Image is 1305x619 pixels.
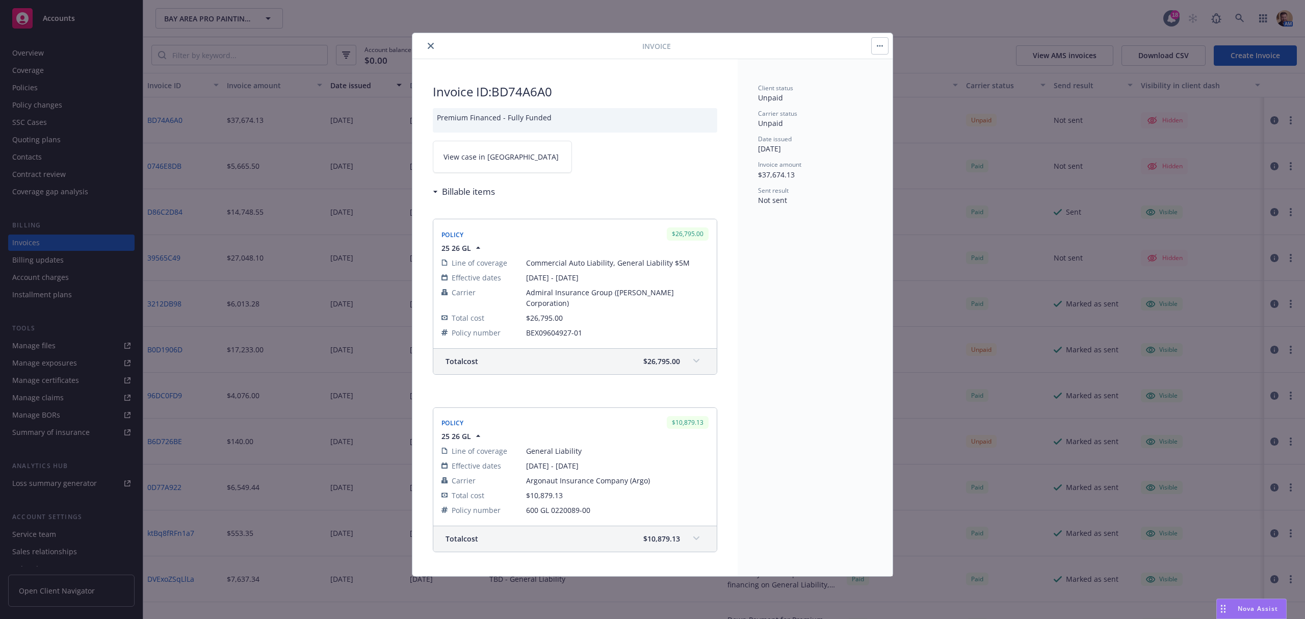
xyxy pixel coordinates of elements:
span: Client status [758,84,793,92]
span: Effective dates [452,272,501,283]
span: Policy number [452,505,501,515]
span: BEX09604927-01 [526,327,709,338]
span: $10,879.13 [643,533,680,544]
span: Nova Assist [1238,604,1278,613]
span: Policy [441,419,464,427]
span: Not sent [758,195,787,205]
button: 25 26 GL [441,431,483,442]
div: Drag to move [1217,599,1230,618]
button: 25 26 GL [441,243,483,253]
span: 25 26 GL [441,431,471,442]
span: Sent result [758,186,789,195]
span: 25 26 GL [441,243,471,253]
span: Policy [441,230,464,239]
span: View case in [GEOGRAPHIC_DATA] [443,151,559,162]
span: Total cost [446,533,478,544]
div: $10,879.13 [667,416,709,429]
span: Argonaut Insurance Company (Argo) [526,475,709,486]
span: $26,795.00 [643,356,680,367]
div: Totalcost$10,879.13 [433,526,717,552]
span: Total cost [452,313,484,323]
span: Admiral Insurance Group ([PERSON_NAME] Corporation) [526,287,709,308]
span: Invoice amount [758,160,801,169]
span: 600 GL 0220089-00 [526,505,709,515]
span: [DATE] [758,144,781,153]
span: Policy number [452,327,501,338]
span: $37,674.13 [758,170,795,179]
span: Commercial Auto Liability, General Liability $5M [526,257,709,268]
span: Effective dates [452,460,501,471]
div: Billable items [433,185,495,198]
span: $26,795.00 [526,313,563,323]
div: $26,795.00 [667,227,709,240]
div: Totalcost$26,795.00 [433,349,717,374]
button: Nova Assist [1216,599,1287,619]
span: Line of coverage [452,257,507,268]
span: Date issued [758,135,792,143]
h2: Invoice ID: BD74A6A0 [433,84,717,100]
button: close [425,40,437,52]
div: Premium Financed - Fully Funded [433,108,717,133]
span: Invoice [642,41,671,51]
span: Total cost [446,356,478,367]
span: [DATE] - [DATE] [526,460,709,471]
span: Carrier status [758,109,797,118]
span: Unpaid [758,93,783,102]
h3: Billable items [442,185,495,198]
span: [DATE] - [DATE] [526,272,709,283]
span: Line of coverage [452,446,507,456]
span: Unpaid [758,118,783,128]
span: General Liability [526,446,709,456]
span: Total cost [452,490,484,501]
span: Carrier [452,475,476,486]
span: $10,879.13 [526,491,563,500]
span: Carrier [452,287,476,298]
a: View case in [GEOGRAPHIC_DATA] [433,141,572,173]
